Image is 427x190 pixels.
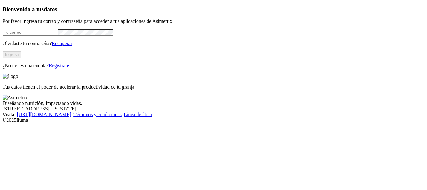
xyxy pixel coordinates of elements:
a: Línea de ética [124,112,152,117]
img: Logo [3,74,18,79]
button: Ingresa [3,51,21,58]
h3: Bienvenido a tus [3,6,424,13]
p: Olvidaste tu contraseña? [3,41,424,46]
a: Recuperar [52,41,72,46]
div: Visita : | | [3,112,424,117]
a: [URL][DOMAIN_NAME] [17,112,71,117]
div: © 2025 Iluma [3,117,424,123]
span: datos [44,6,57,13]
div: Diseñando nutrición, impactando vidas. [3,100,424,106]
a: Regístrate [49,63,69,68]
img: Asimetrix [3,95,28,100]
input: Tu correo [3,29,58,36]
p: Tus datos tienen el poder de acelerar la productividad de tu granja. [3,84,424,90]
p: Por favor ingresa tu correo y contraseña para acceder a tus aplicaciones de Asimetrix: [3,18,424,24]
div: [STREET_ADDRESS][US_STATE]. [3,106,424,112]
a: Términos y condiciones [73,112,122,117]
p: ¿No tienes una cuenta? [3,63,424,69]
